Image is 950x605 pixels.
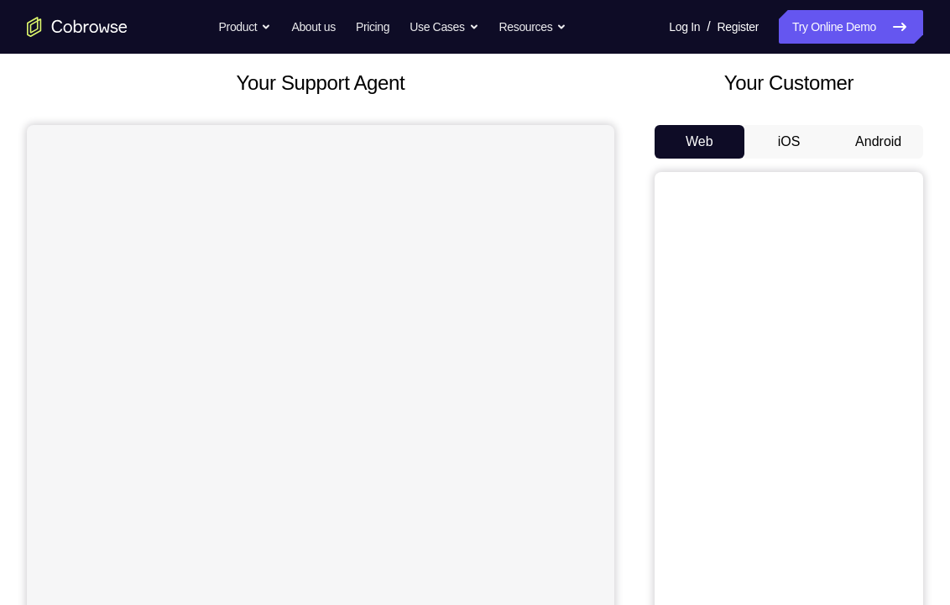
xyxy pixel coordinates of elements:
[219,10,272,44] button: Product
[779,10,923,44] a: Try Online Demo
[718,10,759,44] a: Register
[833,125,923,159] button: Android
[291,10,335,44] a: About us
[707,17,710,37] span: /
[410,10,478,44] button: Use Cases
[27,68,614,98] h2: Your Support Agent
[655,125,744,159] button: Web
[27,17,128,37] a: Go to the home page
[669,10,700,44] a: Log In
[744,125,834,159] button: iOS
[356,10,389,44] a: Pricing
[499,10,567,44] button: Resources
[655,68,923,98] h2: Your Customer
